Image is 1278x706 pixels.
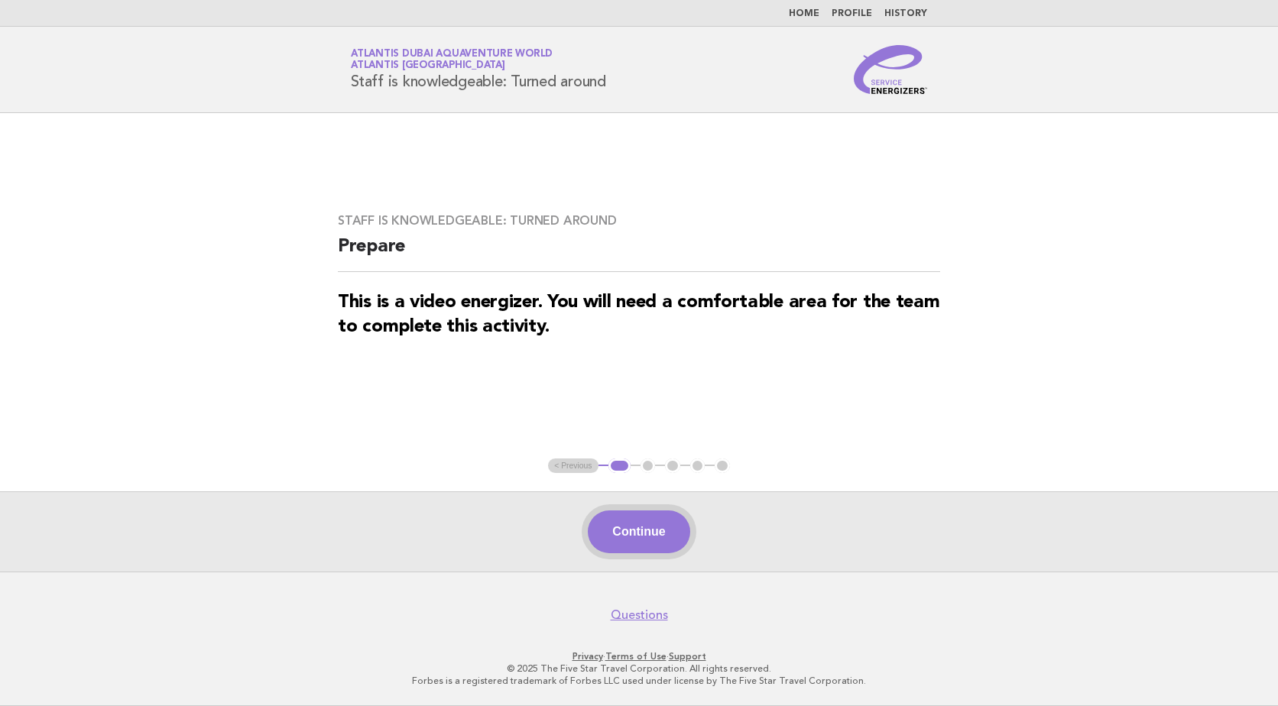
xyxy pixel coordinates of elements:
[611,607,668,623] a: Questions
[669,651,706,662] a: Support
[884,9,927,18] a: History
[832,9,872,18] a: Profile
[171,675,1107,687] p: Forbes is a registered trademark of Forbes LLC used under license by The Five Star Travel Corpora...
[171,650,1107,662] p: · ·
[338,213,940,228] h3: Staff is knowledgeable: Turned around
[338,235,940,272] h2: Prepare
[573,651,603,662] a: Privacy
[605,651,667,662] a: Terms of Use
[588,510,689,553] button: Continue
[608,458,631,474] button: 1
[789,9,819,18] a: Home
[351,49,553,70] a: Atlantis Dubai Aquaventure WorldAtlantis [GEOGRAPHIC_DATA]
[351,50,606,89] h1: Staff is knowledgeable: Turned around
[854,45,927,94] img: Service Energizers
[351,61,505,71] span: Atlantis [GEOGRAPHIC_DATA]
[171,662,1107,675] p: © 2025 The Five Star Travel Corporation. All rights reserved.
[338,293,939,336] strong: This is a video energizer. You will need a comfortable area for the team to complete this activity.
